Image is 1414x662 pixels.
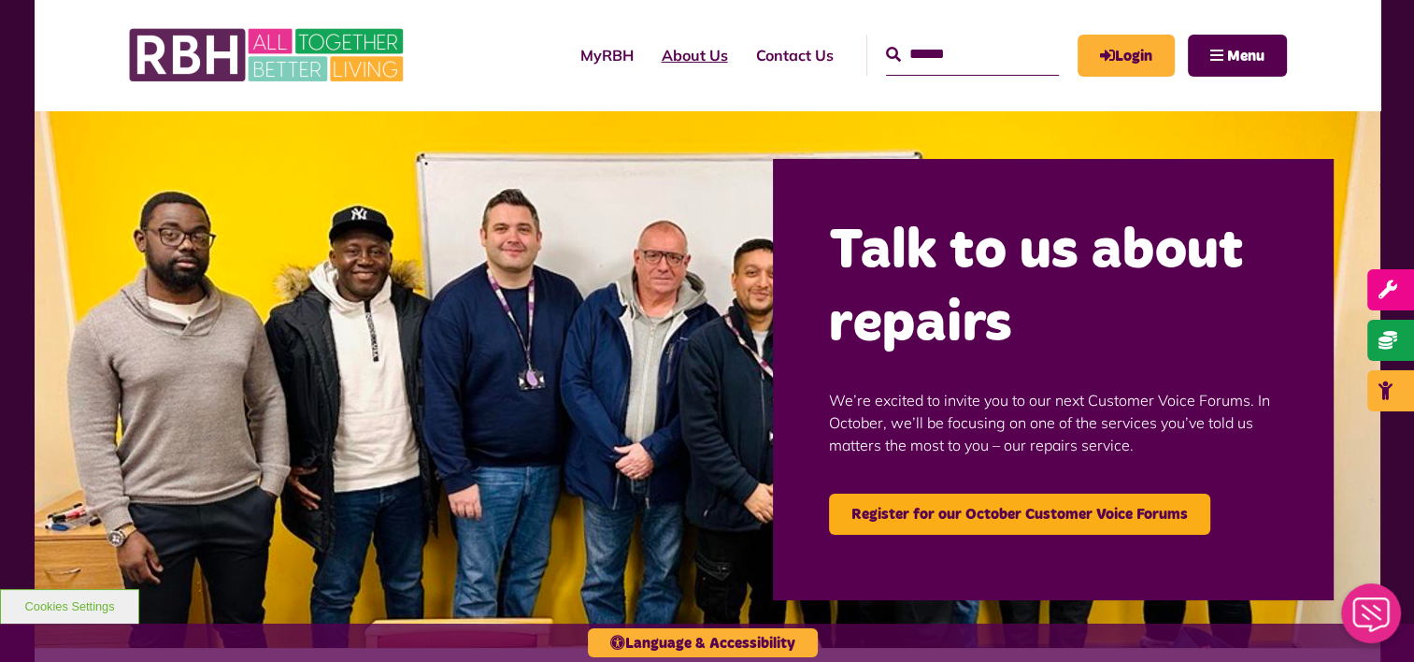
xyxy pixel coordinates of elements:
[829,215,1278,361] h2: Talk to us about repairs
[742,30,848,80] a: Contact Us
[1330,578,1414,662] iframe: Netcall Web Assistant for live chat
[829,361,1278,484] p: We’re excited to invite you to our next Customer Voice Forums. In October, we’ll be focusing on o...
[1188,35,1287,77] button: Navigation
[35,110,1380,648] img: Group photo of customers and colleagues at the Lighthouse Project
[588,628,818,657] button: Language & Accessibility
[1078,35,1175,77] a: MyRBH
[1227,49,1264,64] span: Menu
[648,30,742,80] a: About Us
[128,19,408,92] img: RBH
[829,494,1210,535] a: Register for our October Customer Voice Forums - open in a new tab
[886,35,1059,75] input: Search
[566,30,648,80] a: MyRBH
